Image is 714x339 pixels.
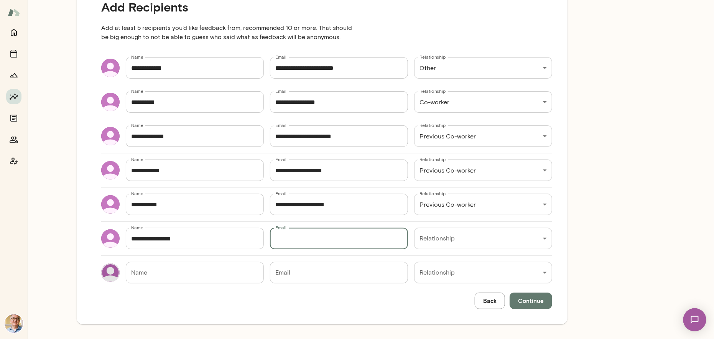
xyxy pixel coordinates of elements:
img: Scott Bowie [5,314,23,333]
span: Continue [518,296,544,306]
label: Email [275,54,286,60]
label: Email [275,224,286,231]
button: Insights [6,89,21,104]
label: Email [275,122,286,128]
div: Previous Co-worker [414,160,552,181]
button: Back [475,293,505,309]
label: Name [131,224,143,231]
p: Add at least 5 recipients you'd like feedback from, recommended 10 or more. That should be big en... [101,14,359,51]
label: Email [275,156,286,163]
button: Continue [510,293,552,309]
label: Name [131,156,143,163]
label: Relationship [420,54,446,60]
div: Co-worker [414,91,552,113]
label: Name [131,122,143,128]
label: Relationship [420,88,446,94]
div: Previous Co-worker [414,125,552,147]
div: Previous Co-worker [414,194,552,215]
label: Relationship [420,122,446,128]
button: Members [6,132,21,147]
button: Sessions [6,46,21,61]
label: Relationship [420,190,446,197]
label: Name [131,54,143,60]
label: Name [131,88,143,94]
label: Email [275,88,286,94]
label: Email [275,190,286,197]
button: Growth Plan [6,67,21,83]
button: Home [6,25,21,40]
button: Documents [6,110,21,126]
label: Relationship [420,156,446,163]
button: Coach app [6,153,21,169]
label: Name [131,190,143,197]
img: Mento [8,5,20,20]
div: Other [414,57,552,79]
